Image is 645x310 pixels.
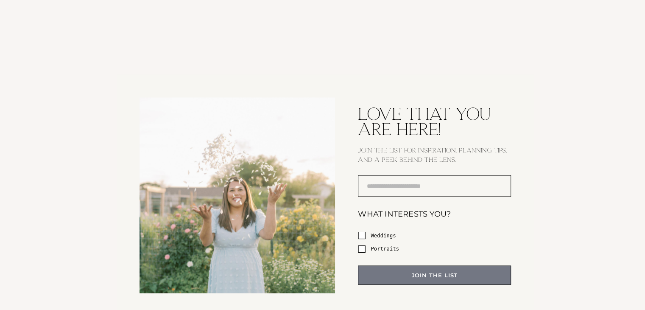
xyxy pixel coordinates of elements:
[358,145,511,164] div: Join the list for inspiration, planning tips, and a peek behind the lens.
[411,271,458,278] span: join the list
[358,265,511,285] button: join the list
[358,209,511,219] div: What interests you?
[371,231,511,240] span: Weddings
[140,97,335,293] svg: Form image
[371,245,511,253] span: Portraits
[358,106,511,137] div: love that you are here!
